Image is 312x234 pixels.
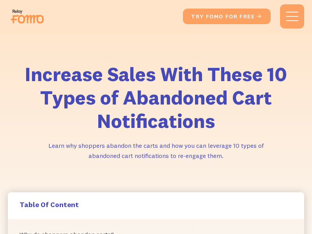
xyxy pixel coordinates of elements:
[39,140,273,161] p: Learn why shoppers abandon the carts and how you can leverage 10 types of abandoned cart notifica...
[280,4,304,28] div: menu
[19,200,292,209] h5: Table Of Content
[183,9,271,24] a: try fomo for free
[256,13,262,20] span: 
[8,62,304,133] h1: Increase Sales With These 10 Types of Abandoned Cart Notifications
